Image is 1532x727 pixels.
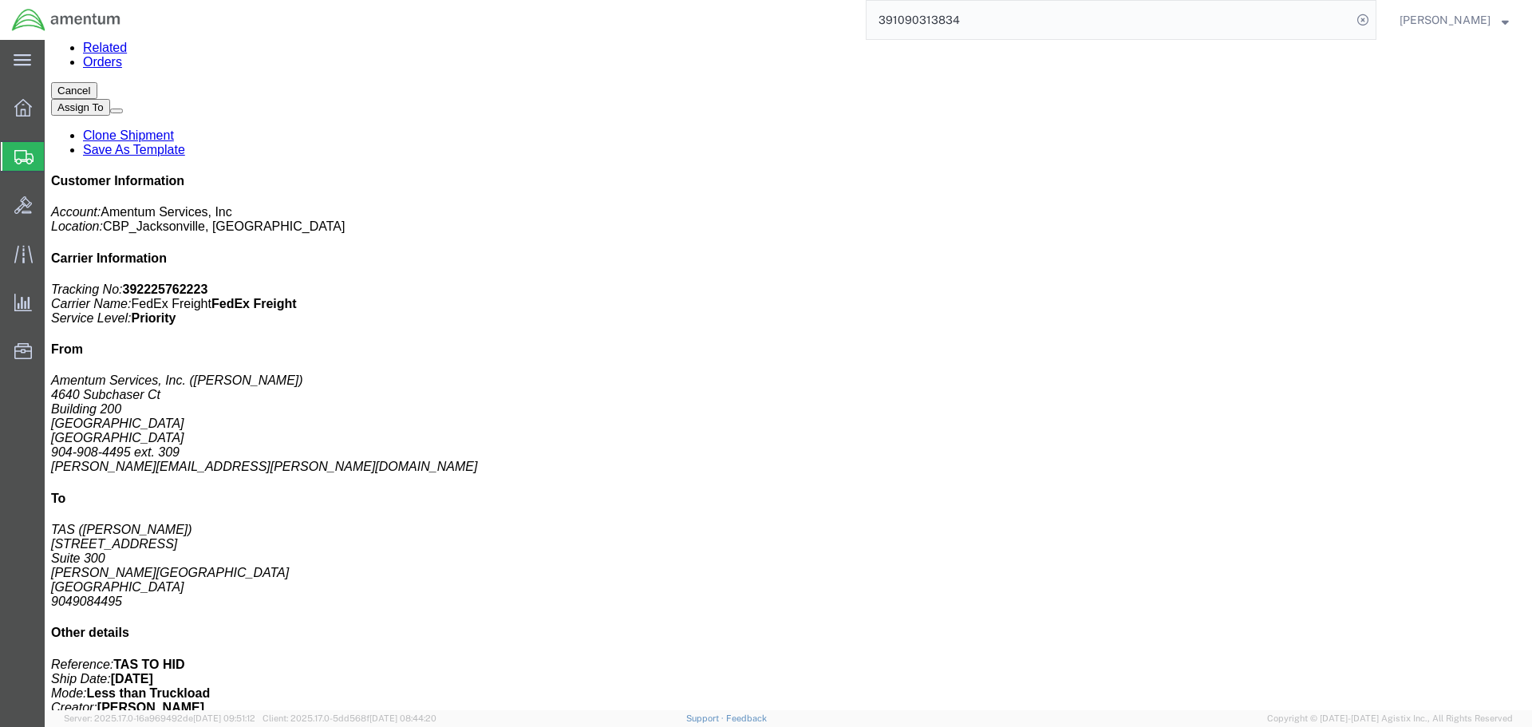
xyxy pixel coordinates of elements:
img: logo [11,8,121,32]
a: Feedback [726,713,767,723]
span: [DATE] 08:44:20 [369,713,436,723]
span: Client: 2025.17.0-5dd568f [263,713,436,723]
button: [PERSON_NAME] [1399,10,1510,30]
iframe: FS Legacy Container [45,40,1532,710]
input: Search for shipment number, reference number [867,1,1352,39]
span: [DATE] 09:51:12 [193,713,255,723]
span: Nick Riddle [1400,11,1491,29]
a: Support [686,713,726,723]
span: Copyright © [DATE]-[DATE] Agistix Inc., All Rights Reserved [1267,712,1513,725]
span: Server: 2025.17.0-16a969492de [64,713,255,723]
